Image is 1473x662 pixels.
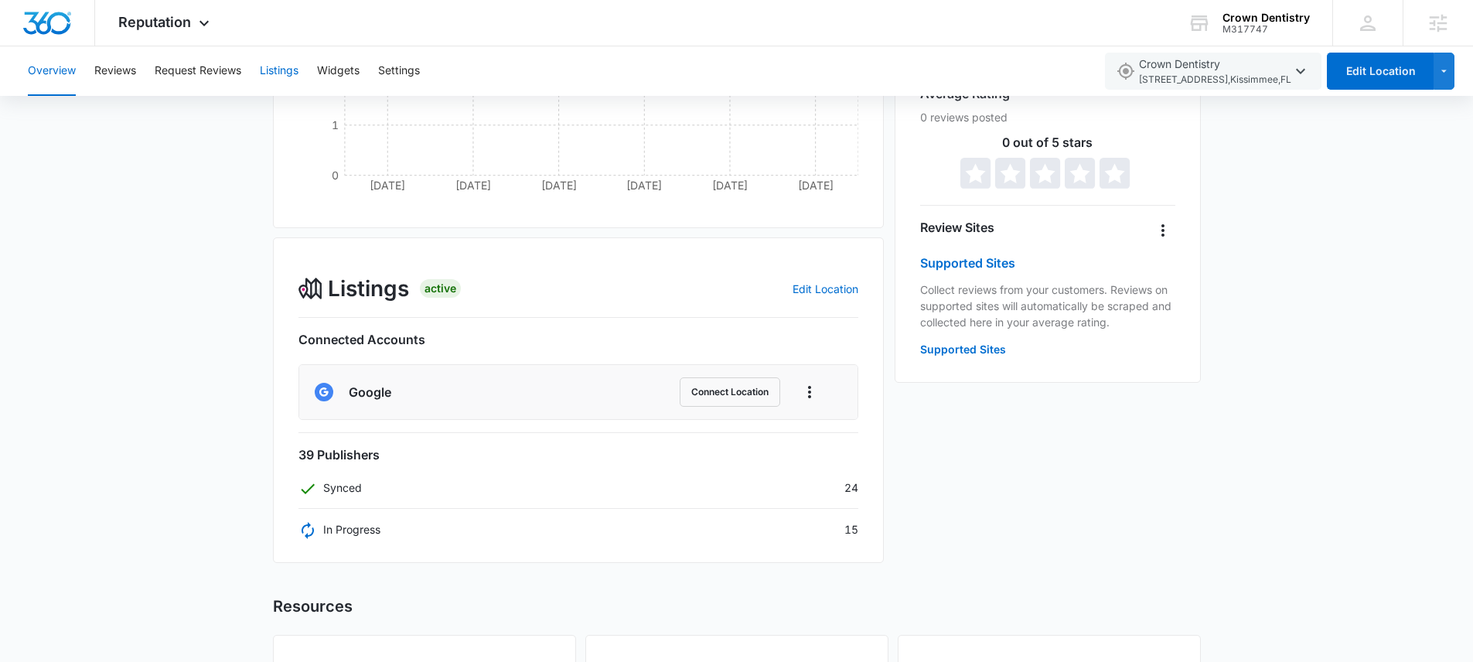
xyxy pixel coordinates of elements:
p: Collect reviews from your customers. Reviews on supported sites will automatically be scraped and... [920,282,1175,330]
button: Overflow Menu [1151,218,1175,243]
a: Supported Sites [920,255,1015,271]
tspan: [DATE] [370,179,405,192]
img: logo_orange.svg [25,25,37,37]
tspan: [DATE] [455,179,491,192]
img: website_grey.svg [25,40,37,53]
h3: Resources [273,597,353,616]
tspan: 0 [331,169,338,182]
button: Settings [378,46,420,96]
h6: 39 Publishers [298,445,859,464]
div: Keywords by Traffic [171,91,261,101]
button: Request Reviews [155,46,241,96]
a: Supported Sites [920,343,1006,356]
p: 0 reviews posted [920,109,1175,125]
h6: Google [349,383,391,401]
tspan: 1 [331,118,338,131]
img: tab_domain_overview_orange.svg [42,90,54,102]
p: In Progress [298,521,380,537]
tspan: [DATE] [798,179,834,192]
button: Edit Location [1327,53,1434,90]
img: tab_keywords_by_traffic_grey.svg [154,90,166,102]
button: Listings [260,46,298,96]
button: Crown Dentistry[STREET_ADDRESS],Kissimmee,FL [1105,53,1321,90]
span: [STREET_ADDRESS] , Kissimmee , FL [1139,73,1291,87]
a: Edit Location [793,282,858,295]
div: 24 [298,479,859,496]
div: v 4.0.25 [43,25,76,37]
tspan: [DATE] [712,179,748,192]
div: 15 [298,521,859,537]
h4: Review Sites [920,218,994,237]
button: Actions [789,377,830,407]
tspan: [DATE] [626,179,662,192]
button: Connect Location [680,377,780,407]
h6: Connected Accounts [298,330,859,349]
tspan: [DATE] [540,179,576,192]
div: Active [420,279,461,298]
span: Listings [328,272,409,305]
p: 0 out of 5 stars [920,136,1175,148]
button: Widgets [317,46,360,96]
div: account id [1222,24,1310,35]
div: Domain: [DOMAIN_NAME] [40,40,170,53]
span: Reputation [118,14,191,30]
p: Synced [298,479,362,496]
button: Reviews [94,46,136,96]
div: Domain Overview [59,91,138,101]
span: Crown Dentistry [1139,56,1291,87]
button: Overview [28,46,76,96]
div: account name [1222,12,1310,24]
